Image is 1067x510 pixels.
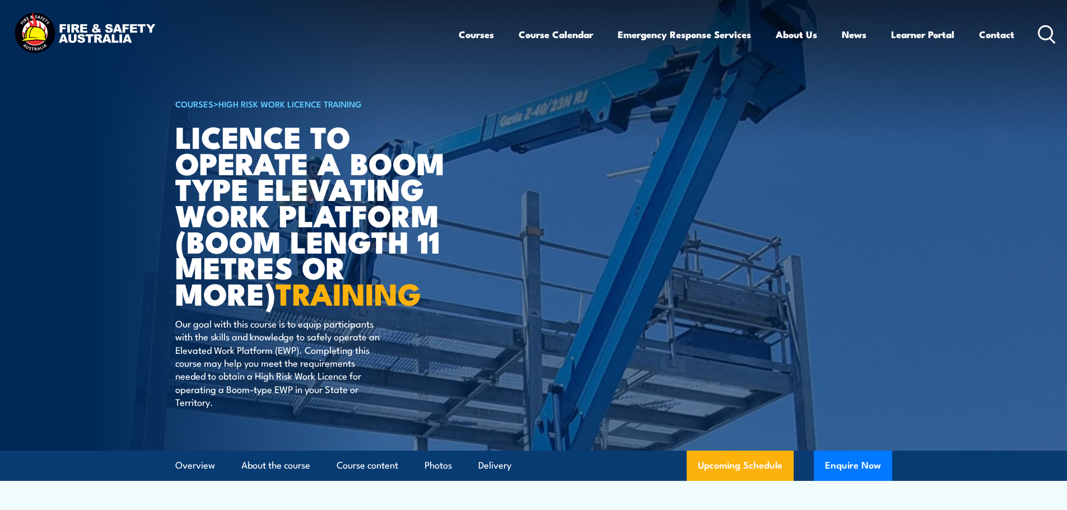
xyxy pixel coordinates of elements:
[175,97,452,110] h6: >
[478,451,511,480] a: Delivery
[175,123,452,306] h1: Licence to operate a boom type elevating work platform (boom length 11 metres or more)
[814,451,892,481] button: Enquire Now
[241,451,310,480] a: About the course
[218,97,362,110] a: High Risk Work Licence Training
[276,269,421,316] strong: TRAINING
[776,20,817,49] a: About Us
[618,20,751,49] a: Emergency Response Services
[175,451,215,480] a: Overview
[175,97,213,110] a: COURSES
[979,20,1014,49] a: Contact
[519,20,593,49] a: Course Calendar
[425,451,452,480] a: Photos
[175,317,380,409] p: Our goal with this course is to equip participants with the skills and knowledge to safely operat...
[337,451,398,480] a: Course content
[891,20,954,49] a: Learner Portal
[459,20,494,49] a: Courses
[842,20,866,49] a: News
[687,451,794,481] a: Upcoming Schedule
